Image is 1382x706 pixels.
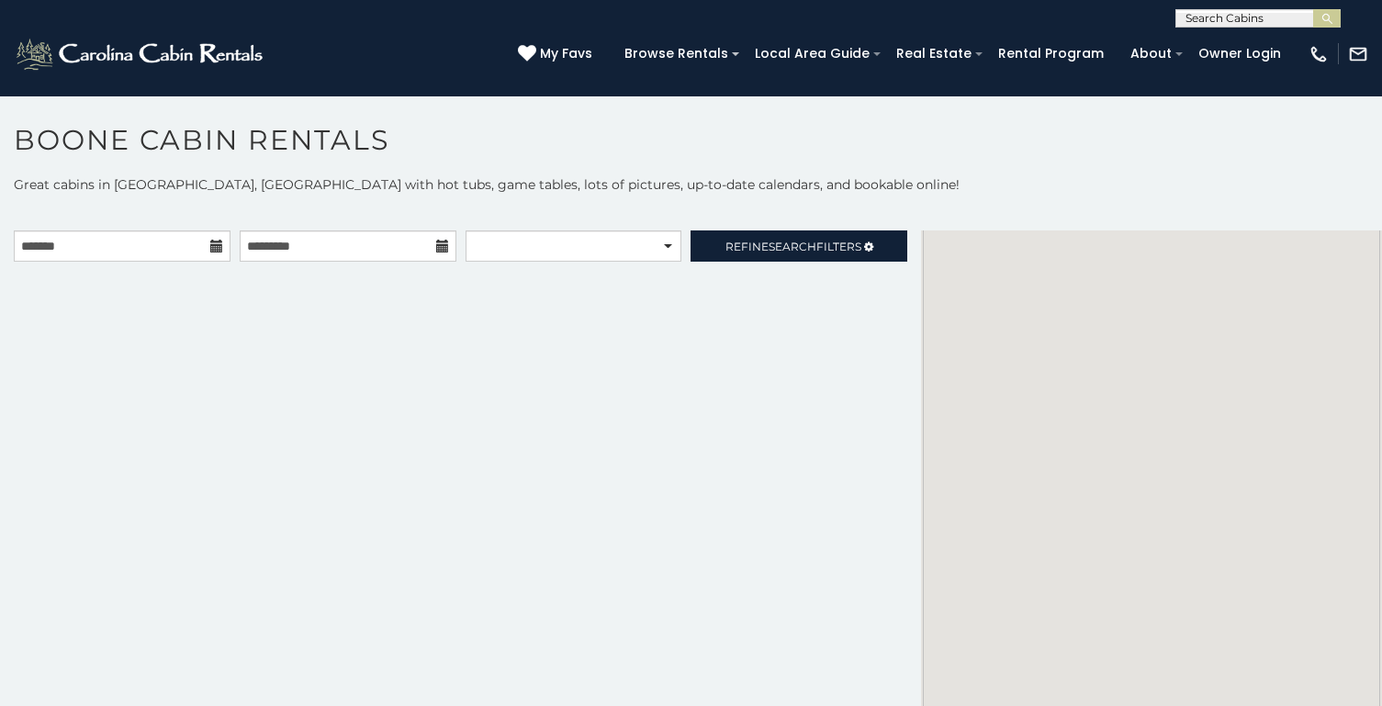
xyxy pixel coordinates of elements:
[725,240,861,253] span: Refine Filters
[518,44,597,64] a: My Favs
[746,39,879,68] a: Local Area Guide
[615,39,737,68] a: Browse Rentals
[769,240,816,253] span: Search
[540,44,592,63] span: My Favs
[691,230,907,262] a: RefineSearchFilters
[1309,44,1329,64] img: phone-regular-white.png
[1348,44,1368,64] img: mail-regular-white.png
[887,39,981,68] a: Real Estate
[1189,39,1290,68] a: Owner Login
[989,39,1113,68] a: Rental Program
[1121,39,1181,68] a: About
[14,36,268,73] img: White-1-2.png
